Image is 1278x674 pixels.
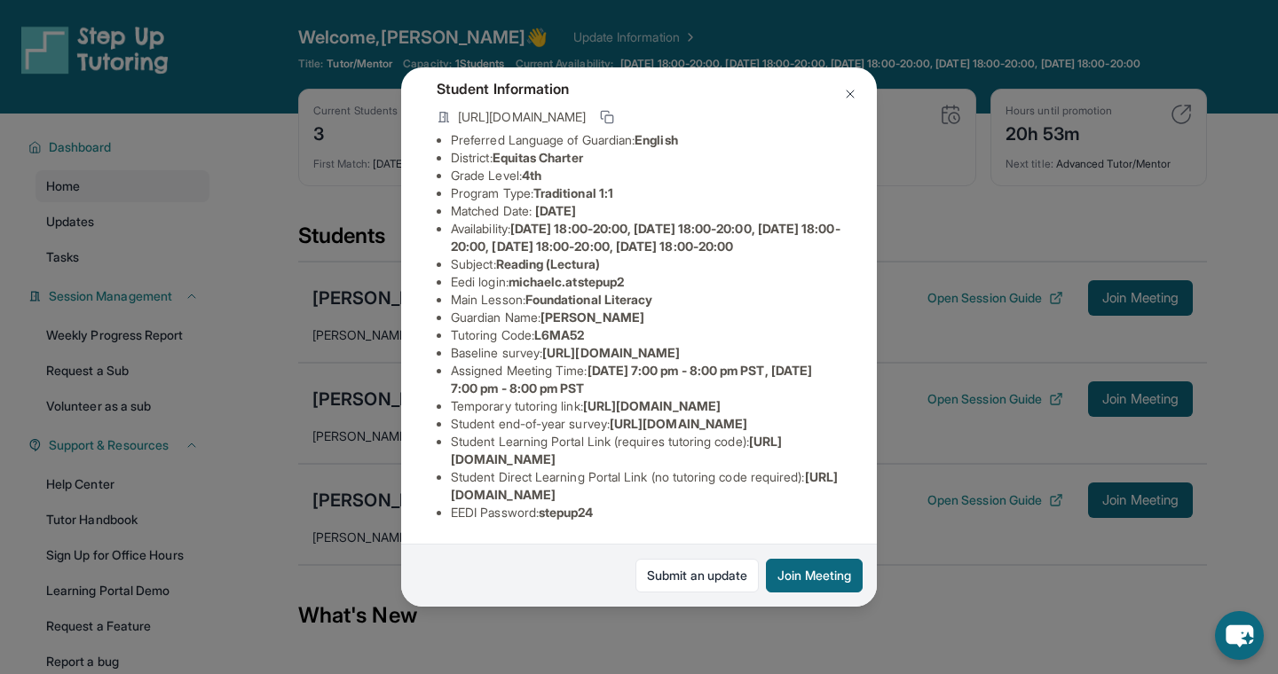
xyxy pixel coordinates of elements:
[451,415,841,433] li: Student end-of-year survey :
[542,345,680,360] span: [URL][DOMAIN_NAME]
[533,185,613,200] span: Traditional 1:1
[496,256,600,271] span: Reading (Lectura)
[451,326,841,344] li: Tutoring Code :
[451,202,841,220] li: Matched Date:
[583,398,721,413] span: [URL][DOMAIN_NAME]
[451,362,841,397] li: Assigned Meeting Time :
[493,150,583,165] span: Equitas Charter
[522,168,541,183] span: 4th
[451,220,841,255] li: Availability:
[451,344,841,362] li: Baseline survey :
[451,273,841,291] li: Eedi login :
[509,274,624,289] span: michaelc.atstepup2
[535,203,576,218] span: [DATE]
[635,559,759,592] a: Submit an update
[540,310,644,325] span: [PERSON_NAME]
[539,505,594,520] span: stepup24
[534,327,584,342] span: L6MA52
[451,291,841,309] li: Main Lesson :
[451,131,841,149] li: Preferred Language of Guardian:
[451,504,841,521] li: EEDI Password :
[451,397,841,415] li: Temporary tutoring link :
[451,167,841,184] li: Grade Level:
[451,184,841,202] li: Program Type:
[451,221,840,254] span: [DATE] 18:00-20:00, [DATE] 18:00-20:00, [DATE] 18:00-20:00, [DATE] 18:00-20:00, [DATE] 18:00-20:00
[635,132,678,147] span: English
[451,149,841,167] li: District:
[458,108,586,126] span: [URL][DOMAIN_NAME]
[843,87,857,101] img: Close Icon
[451,433,841,468] li: Student Learning Portal Link (requires tutoring code) :
[766,559,863,592] button: Join Meeting
[596,106,618,128] button: Copy link
[437,78,841,99] h4: Student Information
[451,309,841,326] li: Guardian Name :
[451,255,841,273] li: Subject :
[451,363,812,396] span: [DATE] 7:00 pm - 8:00 pm PST, [DATE] 7:00 pm - 8:00 pm PST
[610,416,747,431] span: [URL][DOMAIN_NAME]
[1215,611,1264,660] button: chat-button
[525,292,652,307] span: Foundational Literacy
[451,468,841,504] li: Student Direct Learning Portal Link (no tutoring code required) :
